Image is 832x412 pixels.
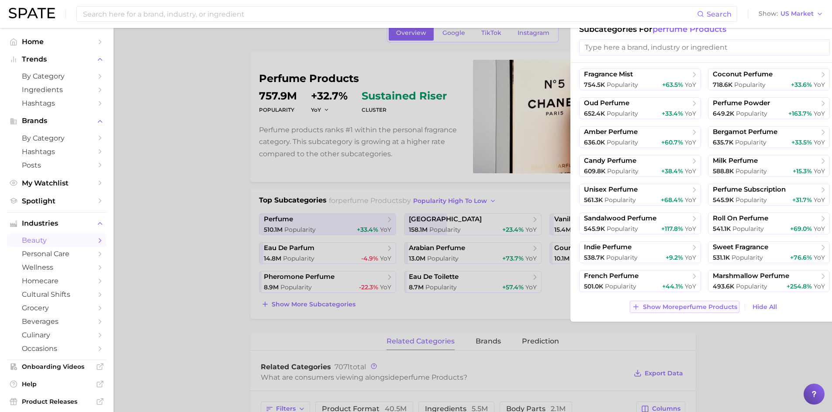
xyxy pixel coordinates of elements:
[780,11,814,16] span: US Market
[790,254,812,261] span: +76.6%
[713,128,777,136] span: bergamot perfume
[708,184,830,206] button: perfume subscription545.9k Popularity+31.7% YoY
[7,114,107,127] button: Brands
[661,167,683,175] span: +38.4%
[607,110,638,117] span: Popularity
[814,110,825,117] span: YoY
[22,263,92,271] span: wellness
[713,157,758,165] span: milk perfume
[22,220,92,227] span: Industries
[735,196,767,204] span: Popularity
[732,254,763,261] span: Popularity
[713,110,734,117] span: 649.2k
[630,301,739,313] button: Show Moreperfume products
[708,97,830,119] button: perfume powder649.2k Popularity+163.7% YoY
[643,303,737,311] span: Show More perfume products
[713,243,768,251] span: sweet fragrance
[22,86,92,94] span: Ingredients
[579,270,701,292] button: french perfume501.0k Popularity+44.1% YoY
[7,261,107,274] a: wellness
[685,138,696,146] span: YoY
[735,167,767,175] span: Popularity
[579,69,701,90] button: fragrance mist754.5k Popularity+63.5% YoY
[713,81,732,89] span: 718.6k
[652,24,726,34] span: perfume products
[661,225,683,233] span: +117.8%
[713,185,786,194] span: perfume subscription
[735,138,766,146] span: Popularity
[7,288,107,301] a: cultural shifts
[22,398,92,405] span: Product Releases
[732,225,764,233] span: Popularity
[685,81,696,89] span: YoY
[22,290,92,299] span: cultural shifts
[713,214,768,223] span: roll on perfume
[607,225,638,233] span: Popularity
[708,69,830,90] button: coconut perfume718.6k Popularity+33.6% YoY
[713,99,770,107] span: perfume powder
[7,145,107,158] a: Hashtags
[736,282,767,290] span: Popularity
[22,277,92,285] span: homecare
[685,254,696,261] span: YoY
[22,344,92,353] span: occasions
[759,11,778,16] span: Show
[685,282,696,290] span: YoY
[584,196,603,204] span: 561.3k
[82,7,697,21] input: Search here for a brand, industry, or ingredient
[579,97,701,119] button: oud perfume652.4k Popularity+33.4% YoY
[788,110,812,117] span: +163.7%
[584,254,604,261] span: 538.7k
[7,315,107,328] a: beverages
[791,138,812,146] span: +33.5%
[662,282,683,290] span: +44.1%
[708,213,830,234] button: roll on perfume541.1k Popularity+69.0% YoY
[7,217,107,230] button: Industries
[7,176,107,190] a: My Watchlist
[579,126,701,148] button: amber perfume636.0k Popularity+60.7% YoY
[22,161,92,169] span: Posts
[814,254,825,261] span: YoY
[7,378,107,391] a: Help
[713,138,733,146] span: 635.7k
[713,196,734,204] span: 545.9k
[736,110,767,117] span: Popularity
[685,225,696,233] span: YoY
[787,282,812,290] span: +254.8%
[814,138,825,146] span: YoY
[7,395,107,408] a: Product Releases
[792,196,812,204] span: +31.7%
[584,185,638,194] span: unisex perfume
[685,167,696,175] span: YoY
[584,243,632,251] span: indie perfume
[814,196,825,204] span: YoY
[22,179,92,187] span: My Watchlist
[685,196,696,204] span: YoY
[756,8,825,20] button: ShowUS Market
[734,81,766,89] span: Popularity
[22,380,92,388] span: Help
[22,197,92,205] span: Spotlight
[579,213,701,234] button: sandalwood perfume545.9k Popularity+117.8% YoY
[793,167,812,175] span: +15.3%
[7,194,107,208] a: Spotlight
[713,167,734,175] span: 588.8k
[7,96,107,110] a: Hashtags
[579,155,701,177] button: candy perfume609.8k Popularity+38.4% YoY
[22,363,92,371] span: Onboarding Videos
[750,301,779,313] button: Hide All
[22,317,92,326] span: beverages
[584,225,605,233] span: 545.9k
[22,38,92,46] span: Home
[7,342,107,355] a: occasions
[584,70,633,79] span: fragrance mist
[584,157,636,165] span: candy perfume
[7,83,107,96] a: Ingredients
[22,72,92,80] span: by Category
[753,303,777,311] span: Hide All
[584,128,638,136] span: amber perfume
[605,282,636,290] span: Popularity
[584,214,656,223] span: sandalwood perfume
[708,241,830,263] button: sweet fragrance531.1k Popularity+76.6% YoY
[22,148,92,156] span: Hashtags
